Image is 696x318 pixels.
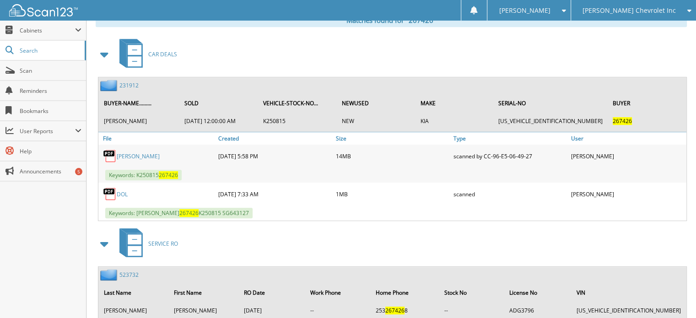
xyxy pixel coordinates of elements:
span: [PERSON_NAME] Chevrolet Inc [583,8,676,13]
div: 1MB [334,185,451,203]
div: [PERSON_NAME] [569,147,686,165]
div: scanned [451,185,569,203]
td: [DATE] 12:00:00 AM [180,113,257,129]
span: User Reports [20,127,75,135]
a: Size [334,132,451,145]
th: SOLD [180,94,257,113]
a: 523732 [119,271,139,279]
a: Type [451,132,569,145]
td: -- [306,303,371,318]
td: -- [439,303,504,318]
span: Scan [20,67,81,75]
span: Reminders [20,87,81,95]
td: KIA [416,113,493,129]
div: [DATE] 7:33 AM [216,185,334,203]
td: [PERSON_NAME] [99,303,168,318]
th: Stock No [439,283,504,302]
span: Bookmarks [20,107,81,115]
span: 267426 [159,171,178,179]
img: PDF.png [103,149,117,163]
a: Created [216,132,334,145]
img: folder2.png [100,80,119,91]
th: Last Name [99,283,168,302]
a: CAR DEALS [114,36,177,72]
td: NEW [337,113,415,129]
th: BUYER [608,94,685,113]
th: First Name [169,283,238,302]
th: Work Phone [306,283,371,302]
th: VIN [572,283,685,302]
div: 14MB [334,147,451,165]
th: License No [505,283,571,302]
td: [DATE] [239,303,304,318]
div: 5 [75,168,82,175]
a: 231912 [119,81,139,89]
span: Cabinets [20,27,75,34]
th: BUYER-NAME......... [99,94,179,113]
img: folder2.png [100,269,119,280]
iframe: Chat Widget [650,274,696,318]
th: MAKE [416,94,493,113]
th: RO Date [239,283,304,302]
span: Keywords: K250815 [105,170,182,180]
a: File [98,132,216,145]
span: 267426 [613,117,632,125]
span: Keywords: [PERSON_NAME] K250815 SG643127 [105,208,253,218]
th: VEHICLE-STOCK-NO... [259,94,336,113]
td: [PERSON_NAME] [99,113,179,129]
div: [PERSON_NAME] [569,185,686,203]
a: User [569,132,686,145]
th: SERIAL-NO [494,94,607,113]
span: 267426 [385,307,405,314]
div: scanned by CC-96-E5-06-49-27 [451,147,569,165]
span: Announcements [20,167,81,175]
td: ADG3796 [505,303,571,318]
th: Home Phone [371,283,438,302]
span: Help [20,147,81,155]
td: [US_VEHICLE_IDENTIFICATION_NUMBER] [494,113,607,129]
td: 253 8 [371,303,438,318]
a: SERVICE RO [114,226,178,262]
img: PDF.png [103,187,117,201]
span: SERVICE RO [148,240,178,248]
span: [PERSON_NAME] [499,8,550,13]
span: Search [20,47,80,54]
td: [PERSON_NAME] [169,303,238,318]
td: K250815 [259,113,336,129]
th: NEWUSED [337,94,415,113]
div: [DATE] 5:58 PM [216,147,334,165]
span: CAR DEALS [148,50,177,58]
span: 267426 [179,209,199,217]
td: [US_VEHICLE_IDENTIFICATION_NUMBER] [572,303,685,318]
a: [PERSON_NAME] [117,152,160,160]
a: DOL [117,190,128,198]
img: scan123-logo-white.svg [9,4,78,16]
